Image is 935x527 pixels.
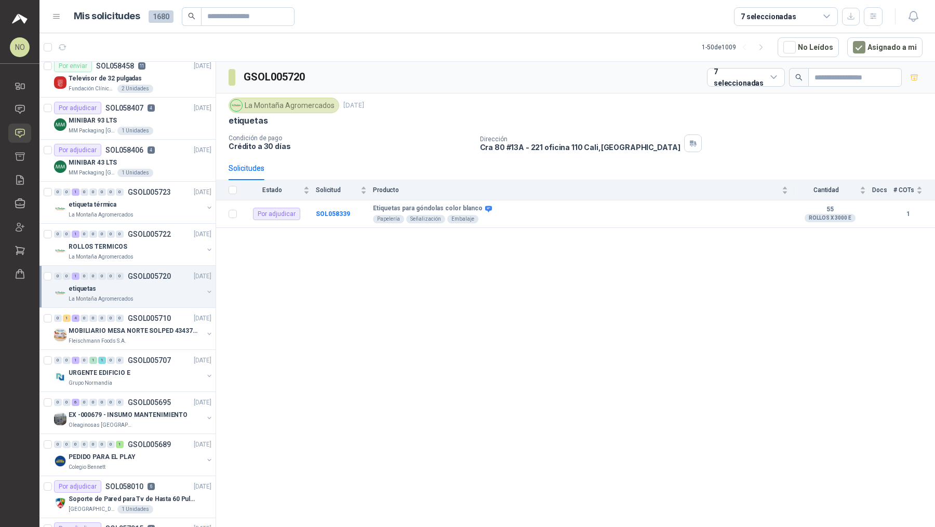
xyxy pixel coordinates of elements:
[98,273,106,280] div: 0
[89,231,97,238] div: 0
[69,158,117,168] p: MINIBAR 43 LTS
[39,56,216,98] a: Por enviarSOL05845811[DATE] Company LogoTelevisor de 32 pulgadasFundación Clínica Shaio2 Unidades
[480,143,680,152] p: Cra 80 #13A - 221 oficina 110 Cali , [GEOGRAPHIC_DATA]
[54,357,62,364] div: 0
[105,483,143,490] p: SOL058010
[480,136,680,143] p: Dirección
[194,272,211,281] p: [DATE]
[117,169,153,177] div: 1 Unidades
[72,315,79,322] div: 4
[128,399,171,406] p: GSOL005695
[98,231,106,238] div: 0
[89,315,97,322] div: 0
[128,231,171,238] p: GSOL005722
[702,39,769,56] div: 1 - 50 de 1009
[69,463,105,471] p: Colegio Bennett
[229,163,264,174] div: Solicitudes
[893,180,935,200] th: # COTs
[54,118,66,131] img: Company Logo
[117,505,153,514] div: 1 Unidades
[69,326,198,336] p: MOBILIARIO MESA NORTE SOLPED 4343782
[54,371,66,383] img: Company Logo
[54,270,213,303] a: 0 0 1 0 0 0 0 0 GSOL005720[DATE] Company LogoetiquetasLa Montaña Agromercados
[54,315,62,322] div: 0
[69,85,115,93] p: Fundación Clínica Shaio
[373,180,794,200] th: Producto
[794,180,872,200] th: Cantidad
[54,354,213,387] a: 0 0 1 0 1 1 0 0 GSOL005707[DATE] Company LogoURGENTE EDIFICIO EGrupo Normandía
[54,455,66,467] img: Company Logo
[194,440,211,450] p: [DATE]
[105,104,143,112] p: SOL058407
[98,188,106,196] div: 0
[10,37,30,57] div: NO
[116,315,124,322] div: 0
[107,399,115,406] div: 0
[128,315,171,322] p: GSOL005710
[39,140,216,182] a: Por adjudicarSOL0584064[DATE] Company LogoMINIBAR 43 LTSMM Packaging [GEOGRAPHIC_DATA]1 Unidades
[794,206,866,214] b: 55
[69,295,133,303] p: La Montaña Agromercados
[316,210,350,218] a: SOL058339
[69,116,117,126] p: MINIBAR 93 LTS
[194,482,211,492] p: [DATE]
[229,142,472,151] p: Crédito a 30 días
[54,160,66,173] img: Company Logo
[72,188,79,196] div: 1
[69,452,136,462] p: PEDIDO PARA EL PLAY
[188,12,195,20] span: search
[63,357,71,364] div: 0
[63,188,71,196] div: 0
[54,144,101,156] div: Por adjudicar
[69,253,133,261] p: La Montaña Agromercados
[128,357,171,364] p: GSOL005707
[69,211,133,219] p: La Montaña Agromercados
[244,69,306,85] h3: GSOL005720
[107,231,115,238] div: 0
[54,497,66,509] img: Company Logo
[148,146,155,154] p: 4
[54,396,213,429] a: 0 0 6 0 0 0 0 0 GSOL005695[DATE] Company LogoEX -000679 - INSUMO MANTENIMIENTOOleaginosas [GEOGRA...
[107,188,115,196] div: 0
[69,169,115,177] p: MM Packaging [GEOGRAPHIC_DATA]
[54,287,66,299] img: Company Logo
[98,441,106,448] div: 0
[63,441,71,448] div: 0
[54,312,213,345] a: 0 1 4 0 0 0 0 0 GSOL005710[DATE] Company LogoMOBILIARIO MESA NORTE SOLPED 4343782Fleischmann Food...
[69,242,127,252] p: ROLLOS TERMICOS
[69,284,96,294] p: etiquetas
[893,209,923,219] b: 1
[116,441,124,448] div: 1
[69,379,112,387] p: Grupo Normandía
[778,37,839,57] button: No Leídos
[54,102,101,114] div: Por adjudicar
[231,100,242,111] img: Company Logo
[149,10,173,23] span: 1680
[794,186,858,194] span: Cantidad
[69,74,142,84] p: Televisor de 32 pulgadas
[316,186,358,194] span: Solicitud
[148,483,155,490] p: 6
[54,188,62,196] div: 0
[872,180,893,200] th: Docs
[107,441,115,448] div: 0
[74,9,140,24] h1: Mis solicitudes
[194,229,211,239] p: [DATE]
[69,494,198,504] p: Soporte de Pared para Tv de Hasta 60 Pulgadas con Brazo Articulado
[893,186,914,194] span: # COTs
[54,186,213,219] a: 0 0 1 0 0 0 0 0 GSOL005723[DATE] Company Logoetiqueta térmicaLa Montaña Agromercados
[148,104,155,112] p: 4
[12,12,28,25] img: Logo peakr
[116,188,124,196] div: 0
[243,180,316,200] th: Estado
[39,98,216,140] a: Por adjudicarSOL0584074[DATE] Company LogoMINIBAR 93 LTSMM Packaging [GEOGRAPHIC_DATA]1 Unidades
[63,273,71,280] div: 0
[805,214,856,222] div: ROLLOS X 3000 E
[117,85,153,93] div: 2 Unidades
[343,101,364,111] p: [DATE]
[107,315,115,322] div: 0
[406,215,445,223] div: Señalización
[72,231,79,238] div: 1
[107,273,115,280] div: 0
[54,329,66,341] img: Company Logo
